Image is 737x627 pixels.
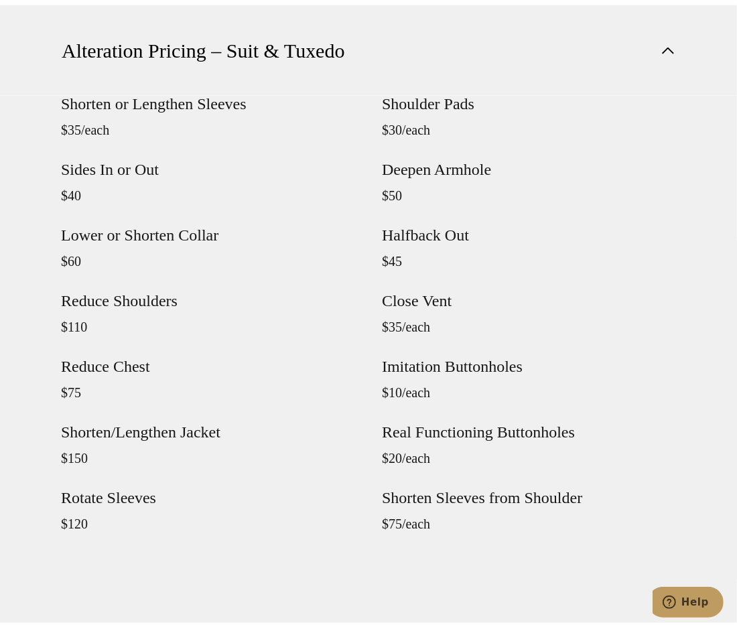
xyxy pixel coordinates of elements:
[382,122,676,138] p: $30/each
[61,227,355,243] h4: Lower or Shorten Collar
[61,253,355,269] p: $60
[61,385,355,401] p: $75
[382,424,676,440] h4: Real Functioning Buttonholes
[62,36,345,66] span: Alteration Pricing – Suit & Tuxedo
[61,96,355,112] h4: Shorten or Lengthen Sleeves
[61,293,355,309] h4: Reduce Shoulders
[382,319,676,335] p: $35/each
[61,122,355,138] p: $35/each
[382,161,676,178] h4: Deepen Armhole
[382,227,676,243] h4: Halfback Out
[382,450,676,466] p: $20/each
[61,319,355,335] p: $110
[382,253,676,269] p: $45
[61,188,355,204] p: $40
[61,516,355,532] p: $120
[61,358,355,374] h4: Reduce Chest
[382,96,676,112] h4: Shoulder Pads
[382,358,676,374] h4: Imitation Buttonholes
[61,490,355,506] h4: Rotate Sleeves
[653,587,724,620] iframe: Opens a widget where you can chat to one of our agents
[382,490,676,506] h4: Shorten Sleeves from Shoulder
[61,424,355,440] h4: Shorten/Lengthen Jacket
[61,161,355,178] h4: Sides In or Out
[61,450,355,466] p: $150
[382,516,676,532] p: $75/each
[382,385,676,401] p: $10/each
[382,293,676,309] h4: Close Vent
[382,188,676,204] p: $50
